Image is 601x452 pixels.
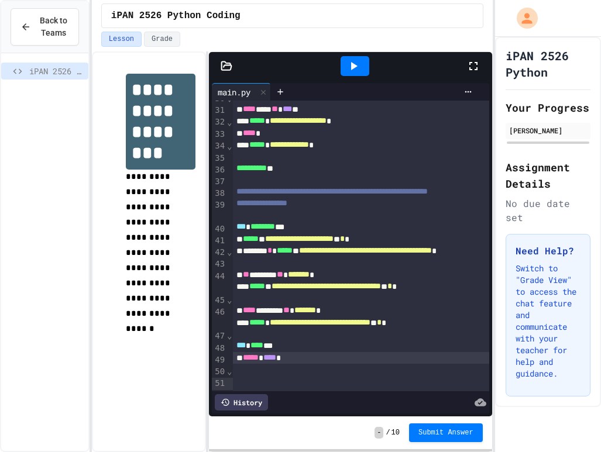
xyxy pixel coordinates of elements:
div: 35 [212,153,226,164]
div: My Account [504,5,541,32]
div: 47 [212,330,226,342]
div: 49 [212,354,226,366]
span: iPAN 2526 Python Coding [29,65,84,77]
div: [PERSON_NAME] [509,125,587,136]
div: 51 [212,378,226,389]
div: 39 [212,199,226,223]
div: 33 [212,129,226,140]
div: 41 [212,235,226,247]
div: History [215,394,268,410]
span: Fold line [226,247,232,257]
span: Fold line [226,118,232,127]
span: / [386,428,390,437]
span: Fold line [226,295,232,305]
span: Fold line [226,367,232,376]
span: Submit Answer [418,428,473,437]
div: 43 [212,258,226,270]
button: Back to Teams [11,8,79,46]
div: No due date set [506,196,590,225]
span: iPAN 2526 Python Coding [111,9,241,23]
span: Back to Teams [38,15,69,39]
span: 10 [391,428,400,437]
button: Grade [144,32,180,47]
span: Fold line [226,142,232,151]
span: Fold line [226,331,232,340]
div: 40 [212,223,226,235]
div: 45 [212,295,226,306]
p: Switch to "Grade View" to access the chat feature and communicate with your teacher for help and ... [516,263,581,379]
div: 44 [212,271,226,295]
h2: Assignment Details [506,159,590,192]
div: 34 [212,140,226,152]
h2: Your Progress [506,99,590,116]
span: - [375,427,383,439]
div: 31 [212,105,226,116]
div: 37 [212,176,226,188]
div: 36 [212,164,226,176]
button: Submit Answer [409,423,483,442]
div: 48 [212,343,226,354]
h3: Need Help? [516,244,581,258]
div: 38 [212,188,226,199]
div: main.py [212,83,271,101]
div: main.py [212,86,256,98]
div: 32 [212,116,226,128]
button: Lesson [101,32,142,47]
div: 42 [212,247,226,258]
div: 50 [212,366,226,378]
span: Fold line [226,94,232,103]
h1: iPAN 2526 Python [506,47,590,80]
div: 46 [212,306,226,330]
